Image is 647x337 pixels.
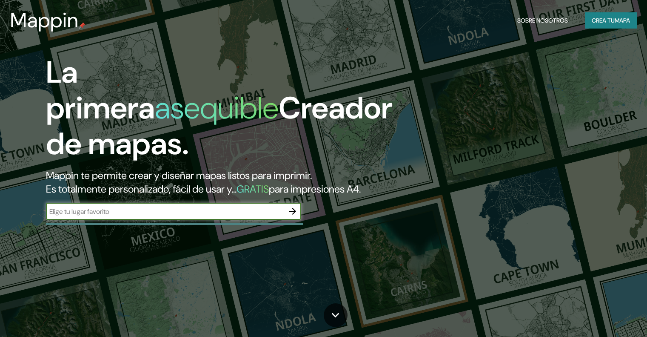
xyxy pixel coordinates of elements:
button: Sobre nosotros [514,12,571,29]
font: Es totalmente personalizado, fácil de usar y... [46,182,237,196]
font: Mappin te permite crear y diseñar mapas listos para imprimir. [46,169,312,182]
font: Creador de mapas. [46,88,392,164]
font: Mappin [10,7,79,34]
font: La primera [46,52,155,128]
iframe: Help widget launcher [571,304,638,328]
button: Crea tumapa [585,12,637,29]
font: para impresiones A4. [269,182,361,196]
font: Sobre nosotros [517,17,568,24]
input: Elige tu lugar favorito [46,207,284,216]
font: mapa [615,17,630,24]
font: Crea tu [592,17,615,24]
img: pin de mapeo [79,22,86,29]
font: GRATIS [237,182,269,196]
font: asequible [155,88,279,128]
